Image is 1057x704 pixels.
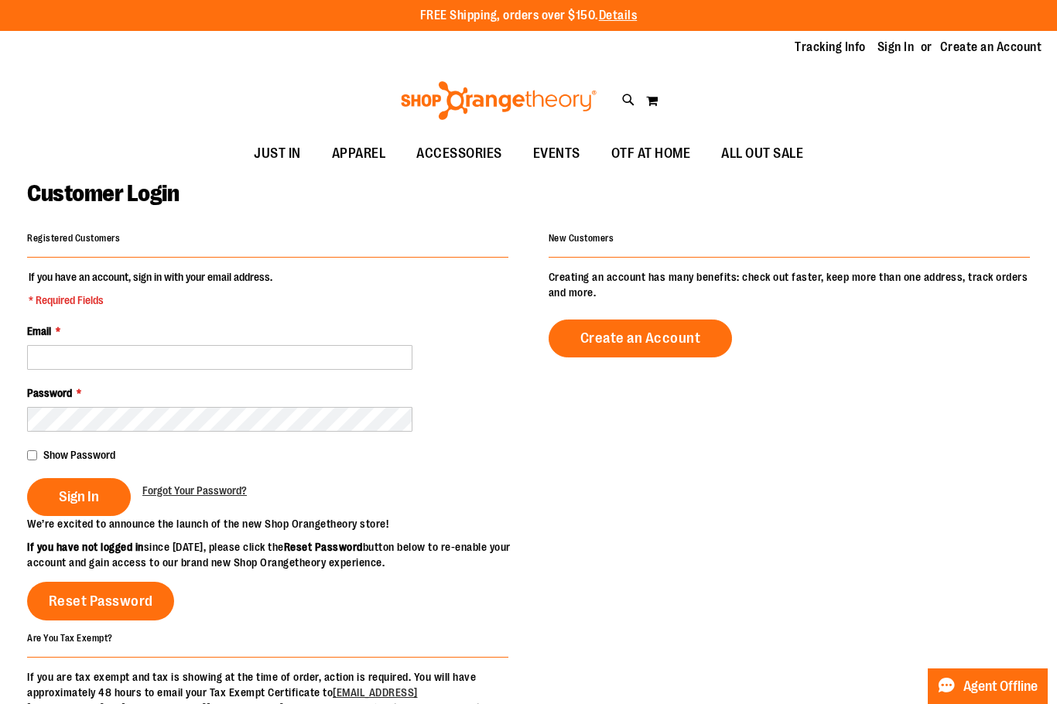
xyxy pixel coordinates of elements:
[27,582,174,620] a: Reset Password
[142,484,247,497] span: Forgot Your Password?
[599,9,638,22] a: Details
[29,292,272,308] span: * Required Fields
[27,541,144,553] strong: If you have not logged in
[27,387,72,399] span: Password
[549,233,614,244] strong: New Customers
[549,269,1030,300] p: Creating an account has many benefits: check out faster, keep more than one address, track orders...
[254,136,301,171] span: JUST IN
[284,541,363,553] strong: Reset Password
[877,39,915,56] a: Sign In
[611,136,691,171] span: OTF AT HOME
[549,320,733,357] a: Create an Account
[49,593,153,610] span: Reset Password
[533,136,580,171] span: EVENTS
[43,449,115,461] span: Show Password
[59,488,99,505] span: Sign In
[27,180,179,207] span: Customer Login
[795,39,866,56] a: Tracking Info
[27,478,131,516] button: Sign In
[27,233,120,244] strong: Registered Customers
[580,330,701,347] span: Create an Account
[27,325,51,337] span: Email
[399,81,599,120] img: Shop Orangetheory
[27,269,274,308] legend: If you have an account, sign in with your email address.
[142,483,247,498] a: Forgot Your Password?
[940,39,1042,56] a: Create an Account
[27,632,113,643] strong: Are You Tax Exempt?
[27,516,528,531] p: We’re excited to announce the launch of the new Shop Orangetheory store!
[721,136,803,171] span: ALL OUT SALE
[963,679,1038,694] span: Agent Offline
[27,539,528,570] p: since [DATE], please click the button below to re-enable your account and gain access to our bran...
[416,136,502,171] span: ACCESSORIES
[420,7,638,25] p: FREE Shipping, orders over $150.
[332,136,386,171] span: APPAREL
[928,668,1048,704] button: Agent Offline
